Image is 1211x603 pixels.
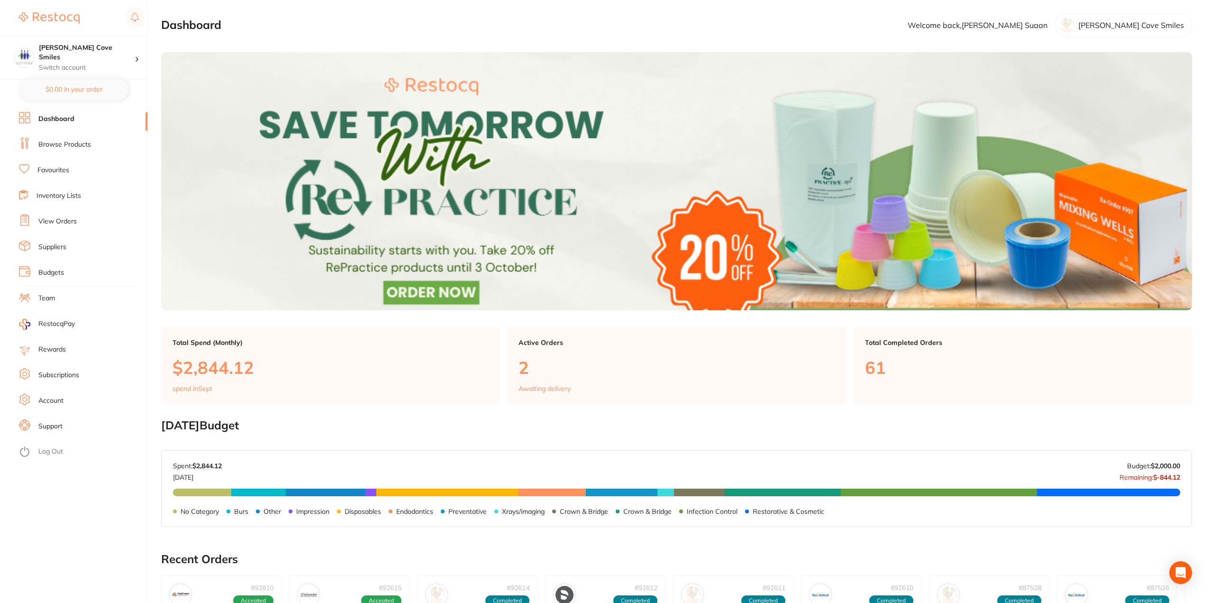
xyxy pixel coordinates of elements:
[161,327,500,404] a: Total Spend (Monthly)$2,844.12spend inSept
[38,217,77,226] a: View Orders
[37,166,69,175] a: Favourites
[296,508,329,515] p: Impression
[173,358,488,377] p: $2,844.12
[19,78,128,101] button: $0.00 in your order
[38,294,55,303] a: Team
[635,584,657,592] p: # 92612
[38,268,64,278] a: Budgets
[507,327,846,404] a: Active Orders2Awaiting delivery
[687,508,738,515] p: Infection Control
[38,140,91,149] a: Browse Products
[192,462,222,470] strong: $2,844.12
[173,339,488,346] p: Total Spend (Monthly)
[763,584,785,592] p: # 92611
[379,584,401,592] p: # 92615
[1147,584,1169,592] p: # 87526
[38,371,79,380] a: Subscriptions
[38,114,74,124] a: Dashboard
[264,508,281,515] p: Other
[161,19,221,32] h2: Dashboard
[38,422,63,431] a: Support
[345,508,381,515] p: Disposables
[19,319,30,330] img: RestocqPay
[891,584,913,592] p: # 92610
[38,396,64,406] a: Account
[1151,462,1180,470] strong: $2,000.00
[519,339,834,346] p: Active Orders
[173,385,212,392] p: spend in Sept
[519,358,834,377] p: 2
[234,508,248,515] p: Burs
[19,7,80,29] a: Restocq Logo
[161,553,1192,566] h2: Recent Orders
[181,508,219,515] p: No Category
[1153,473,1180,482] strong: $-844.12
[19,445,145,460] button: Log Out
[854,327,1192,404] a: Total Completed Orders61
[1078,21,1184,29] p: [PERSON_NAME] Cove Smiles
[38,242,66,252] a: Suppliers
[908,21,1047,29] p: Welcome back, [PERSON_NAME] Suaan
[19,319,75,330] a: RestocqPay
[173,462,222,470] p: Spent:
[38,319,75,329] span: RestocqPay
[1019,584,1041,592] p: # 87528
[865,339,1181,346] p: Total Completed Orders
[38,447,63,456] a: Log Out
[507,584,529,592] p: # 92614
[19,12,80,24] img: Restocq Logo
[1127,462,1180,470] p: Budget:
[15,48,34,67] img: Hallett Cove Smiles
[865,358,1181,377] p: 61
[161,419,1192,432] h2: [DATE] Budget
[36,191,81,201] a: Inventory Lists
[396,508,433,515] p: Endodontics
[39,43,135,62] h4: Hallett Cove Smiles
[502,508,545,515] p: Xrays/imaging
[1169,561,1192,584] div: Open Intercom Messenger
[560,508,608,515] p: Crown & Bridge
[39,63,135,73] p: Switch account
[38,345,66,354] a: Rewards
[753,508,824,515] p: Restorative & Cosmetic
[251,584,273,592] p: # 92810
[519,385,571,392] p: Awaiting delivery
[623,508,672,515] p: Crown & Bridge
[1120,470,1180,481] p: Remaining:
[173,470,222,481] p: [DATE]
[161,52,1192,310] img: Dashboard
[448,508,487,515] p: Preventative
